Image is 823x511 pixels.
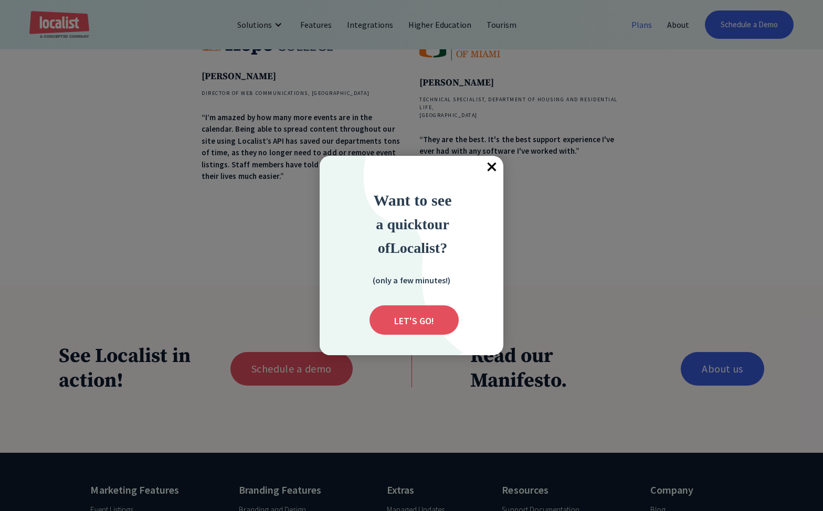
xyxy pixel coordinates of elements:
[390,240,447,256] strong: Localist?
[480,156,503,179] div: Close popup
[374,191,452,209] strong: Want to see
[373,275,450,285] strong: (only a few minutes!)
[344,188,481,259] div: Want to see a quick tour of Localist?
[480,156,503,179] span: ×
[370,305,459,335] div: Submit
[422,216,434,232] strong: to
[376,216,422,232] span: a quick
[359,273,464,286] div: (only a few minutes!)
